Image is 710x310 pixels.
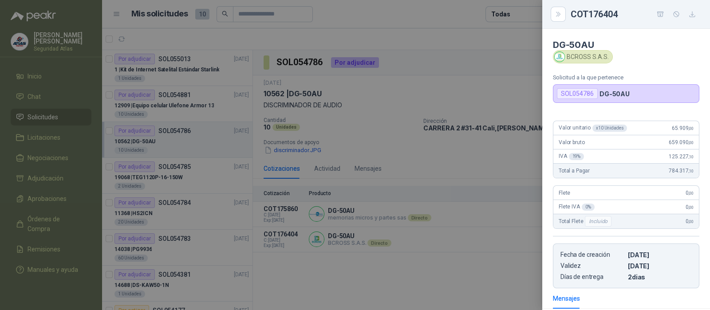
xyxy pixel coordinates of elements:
span: 659.090 [669,139,694,145]
div: 0 % [582,204,595,211]
span: ,00 [688,126,694,131]
span: Flete IVA [559,204,595,211]
span: Valor bruto [559,139,584,145]
span: Valor unitario [559,125,627,132]
span: ,00 [688,219,694,224]
p: [DATE] [628,262,692,270]
div: BCROSS S.A.S. [553,50,613,63]
div: Incluido [585,216,611,227]
div: x 10 Unidades [592,125,627,132]
div: Mensajes [553,294,580,303]
img: Company Logo [555,52,564,62]
span: 0 [686,190,694,196]
div: 19 % [569,153,584,160]
span: 0 [686,218,694,224]
span: Total a Pagar [559,168,590,174]
div: COT176404 [571,7,699,21]
span: ,00 [688,191,694,196]
span: ,10 [688,169,694,173]
p: Validez [560,262,624,270]
span: ,10 [688,154,694,159]
p: 2 dias [628,273,692,281]
span: 65.909 [672,125,694,131]
span: 784.317 [669,168,694,174]
p: Días de entrega [560,273,624,281]
div: SOL054786 [557,88,598,99]
span: ,00 [688,140,694,145]
p: DG-50AU [600,90,630,98]
span: Total Flete [559,216,613,227]
span: 125.227 [669,153,694,160]
h4: DG-50AU [553,39,699,50]
span: Flete [559,190,570,196]
p: [DATE] [628,251,692,259]
span: IVA [559,153,584,160]
p: Solicitud a la que pertenece [553,74,699,81]
button: Close [553,9,564,20]
span: 0 [686,204,694,210]
span: ,00 [688,205,694,210]
p: Fecha de creación [560,251,624,259]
